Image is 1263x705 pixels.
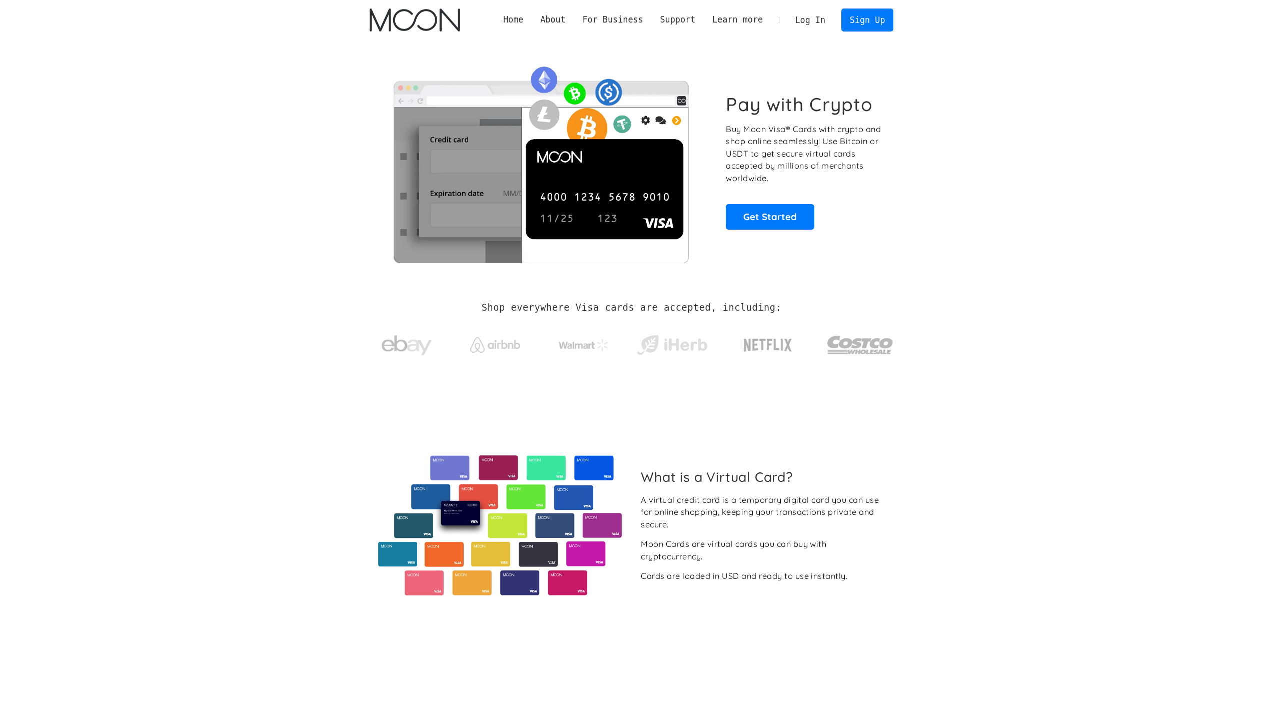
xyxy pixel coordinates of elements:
img: Moon Cards let you spend your crypto anywhere Visa is accepted. [370,60,712,263]
div: Learn more [704,14,771,26]
p: Buy Moon Visa® Cards with crypto and shop online seamlessly! Use Bitcoin or USDT to get secure vi... [726,123,882,185]
a: Netflix [723,323,813,363]
div: For Business [574,14,652,26]
h1: Pay with Crypto [726,93,873,116]
img: Netflix [743,333,793,358]
div: About [540,14,566,26]
div: A virtual credit card is a temporary digital card you can use for online shopping, keeping your t... [641,494,885,531]
a: home [370,9,460,32]
div: Support [660,14,695,26]
div: Cards are loaded in USD and ready to use instantly. [641,570,847,582]
a: Log In [787,9,834,31]
div: For Business [582,14,643,26]
div: Support [652,14,704,26]
img: Costco [827,326,894,364]
img: Walmart [559,339,609,351]
img: Moon Logo [370,9,460,32]
a: Airbnb [458,327,532,358]
img: Airbnb [470,337,520,353]
a: Home [495,14,532,26]
img: ebay [382,330,432,361]
img: iHerb [635,332,709,358]
a: iHerb [635,322,709,363]
h2: What is a Virtual Card? [641,469,885,485]
a: Walmart [546,329,621,356]
div: Learn more [712,14,763,26]
img: Virtual cards from Moon [377,455,623,595]
a: Sign Up [841,9,893,31]
div: Moon Cards are virtual cards you can buy with cryptocurrency. [641,538,885,562]
a: Costco [827,316,894,369]
a: ebay [370,320,444,366]
div: About [532,14,574,26]
h2: Shop everywhere Visa cards are accepted, including: [482,302,781,313]
a: Get Started [726,204,814,229]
